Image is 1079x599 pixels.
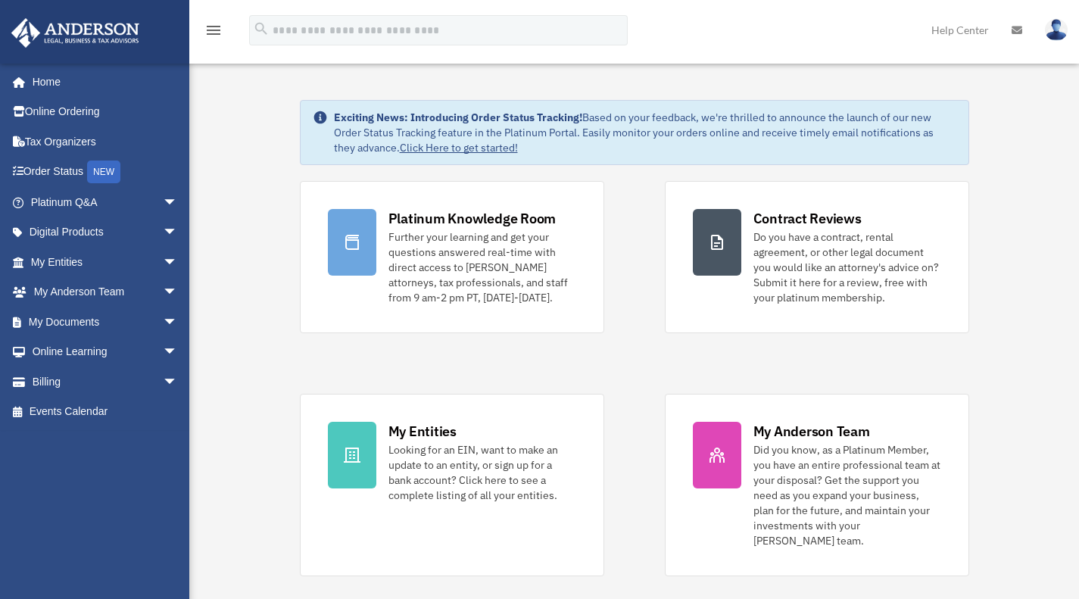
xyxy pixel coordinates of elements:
a: Order StatusNEW [11,157,201,188]
i: search [253,20,270,37]
div: Platinum Knowledge Room [388,209,557,228]
img: Anderson Advisors Platinum Portal [7,18,144,48]
span: arrow_drop_down [163,247,193,278]
div: My Entities [388,422,457,441]
span: arrow_drop_down [163,217,193,248]
a: My Anderson Teamarrow_drop_down [11,277,201,307]
div: Do you have a contract, rental agreement, or other legal document you would like an attorney's ad... [753,229,941,305]
span: arrow_drop_down [163,307,193,338]
div: Looking for an EIN, want to make an update to an entity, or sign up for a bank account? Click her... [388,442,576,503]
strong: Exciting News: Introducing Order Status Tracking! [334,111,582,124]
a: Online Ordering [11,97,201,127]
img: User Pic [1045,19,1068,41]
span: arrow_drop_down [163,277,193,308]
a: Click Here to get started! [400,141,518,154]
div: NEW [87,161,120,183]
div: Did you know, as a Platinum Member, you have an entire professional team at your disposal? Get th... [753,442,941,548]
a: Home [11,67,193,97]
a: My Entitiesarrow_drop_down [11,247,201,277]
span: arrow_drop_down [163,367,193,398]
a: Events Calendar [11,397,201,427]
a: Billingarrow_drop_down [11,367,201,397]
a: Online Learningarrow_drop_down [11,337,201,367]
a: My Anderson Team Did you know, as a Platinum Member, you have an entire professional team at your... [665,394,969,576]
a: My Entities Looking for an EIN, want to make an update to an entity, or sign up for a bank accoun... [300,394,604,576]
span: arrow_drop_down [163,187,193,218]
a: Tax Organizers [11,126,201,157]
a: menu [204,27,223,39]
a: Digital Productsarrow_drop_down [11,217,201,248]
div: My Anderson Team [753,422,870,441]
div: Based on your feedback, we're thrilled to announce the launch of our new Order Status Tracking fe... [334,110,956,155]
a: Platinum Q&Aarrow_drop_down [11,187,201,217]
i: menu [204,21,223,39]
a: Contract Reviews Do you have a contract, rental agreement, or other legal document you would like... [665,181,969,333]
a: Platinum Knowledge Room Further your learning and get your questions answered real-time with dire... [300,181,604,333]
div: Further your learning and get your questions answered real-time with direct access to [PERSON_NAM... [388,229,576,305]
div: Contract Reviews [753,209,862,228]
a: My Documentsarrow_drop_down [11,307,201,337]
span: arrow_drop_down [163,337,193,368]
